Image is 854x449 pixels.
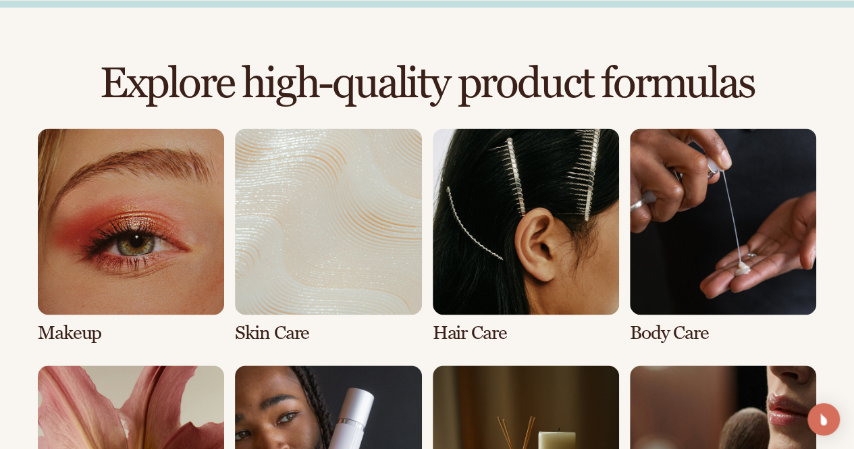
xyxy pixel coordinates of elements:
[433,323,619,344] h3: Hair Care
[235,323,421,344] h3: Skin Care
[433,128,619,344] div: 3 / 8
[807,403,840,435] div: Open Intercom Messenger
[630,128,816,344] div: 4 / 8
[38,61,816,107] h2: Explore high-quality product formulas
[38,128,224,344] div: 1 / 8
[38,323,224,344] h3: Makeup
[630,323,816,344] h3: Body Care
[235,128,421,344] div: 2 / 8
